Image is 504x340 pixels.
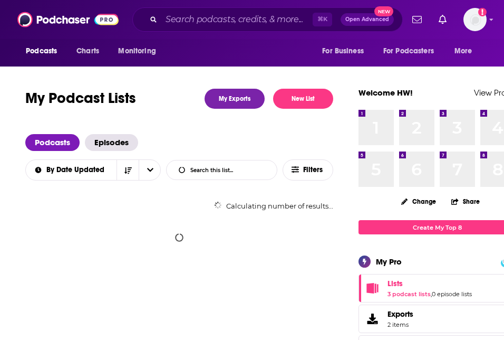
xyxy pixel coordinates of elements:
[387,279,472,288] a: Lists
[118,44,156,59] span: Monitoring
[358,88,413,98] a: Welcome HW!
[26,44,57,59] span: Podcasts
[408,11,426,29] a: Show notifications dropdown
[46,166,108,174] span: By Date Updated
[434,11,451,29] a: Show notifications dropdown
[205,89,265,109] a: My Exports
[454,44,472,59] span: More
[25,202,333,210] div: Calculating number of results...
[432,290,472,298] a: 0 episode lists
[374,6,393,16] span: New
[362,311,383,326] span: Exports
[447,41,486,61] button: open menu
[463,8,487,31] button: Show profile menu
[76,44,99,59] span: Charts
[25,159,161,181] h2: Choose List sort
[387,321,413,328] span: 2 items
[25,166,117,174] button: open menu
[85,134,138,151] a: Episodes
[478,8,487,16] svg: Add a profile image
[341,13,394,26] button: Open AdvancedNew
[117,160,139,180] button: Sort Direction
[345,17,389,22] span: Open Advanced
[362,281,383,296] a: Lists
[431,290,432,298] span: ,
[283,159,333,181] button: Filters
[463,8,487,31] img: User Profile
[161,11,313,28] input: Search podcasts, credits, & more...
[387,309,413,319] span: Exports
[451,191,480,212] button: Share
[273,89,333,109] button: New List
[25,134,80,151] a: Podcasts
[132,7,403,32] div: Search podcasts, credits, & more...
[383,44,434,59] span: For Podcasters
[18,41,71,61] button: open menu
[387,290,431,298] a: 3 podcast lists
[387,279,403,288] span: Lists
[395,195,442,208] button: Change
[313,13,332,26] span: ⌘ K
[25,89,136,109] h1: My Podcast Lists
[463,8,487,31] span: Logged in as HWdata
[111,41,169,61] button: open menu
[315,41,377,61] button: open menu
[376,41,449,61] button: open menu
[376,257,402,267] div: My Pro
[303,166,324,174] span: Filters
[70,41,105,61] a: Charts
[322,44,364,59] span: For Business
[139,160,161,180] button: open menu
[17,10,119,30] img: Podchaser - Follow, Share and Rate Podcasts
[100,223,258,252] button: Loading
